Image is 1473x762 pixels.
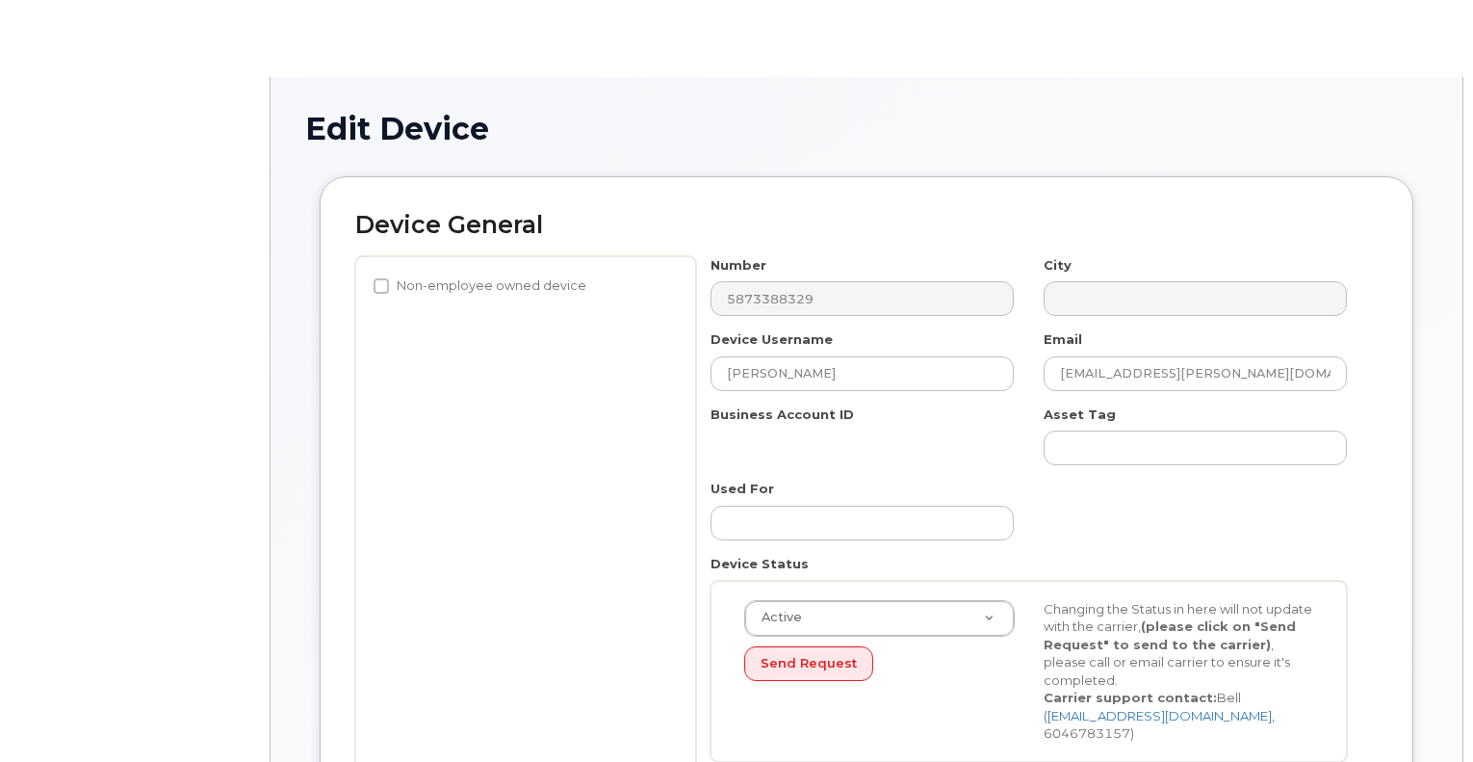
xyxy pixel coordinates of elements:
label: Number [711,256,766,275]
a: [EMAIL_ADDRESS][DOMAIN_NAME] [1047,708,1272,723]
label: Asset Tag [1044,406,1116,424]
strong: (please click on "Send Request" to send to the carrier) [1044,618,1296,652]
label: Used For [711,480,774,498]
button: Send Request [744,646,873,682]
strong: Carrier support contact: [1044,690,1217,705]
label: Non-employee owned device [374,275,586,298]
h1: Edit Device [305,112,1428,145]
label: Device Status [711,555,809,573]
input: Non-employee owned device [374,278,389,294]
a: Active [745,601,1014,636]
label: Device Username [711,330,833,349]
label: City [1044,256,1072,275]
div: Changing the Status in here will not update with the carrier, , please call or email carrier to e... [1029,600,1329,744]
h2: Device General [355,212,1378,239]
label: Business Account ID [711,406,854,424]
label: Email [1044,330,1082,349]
span: Active [750,609,802,626]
